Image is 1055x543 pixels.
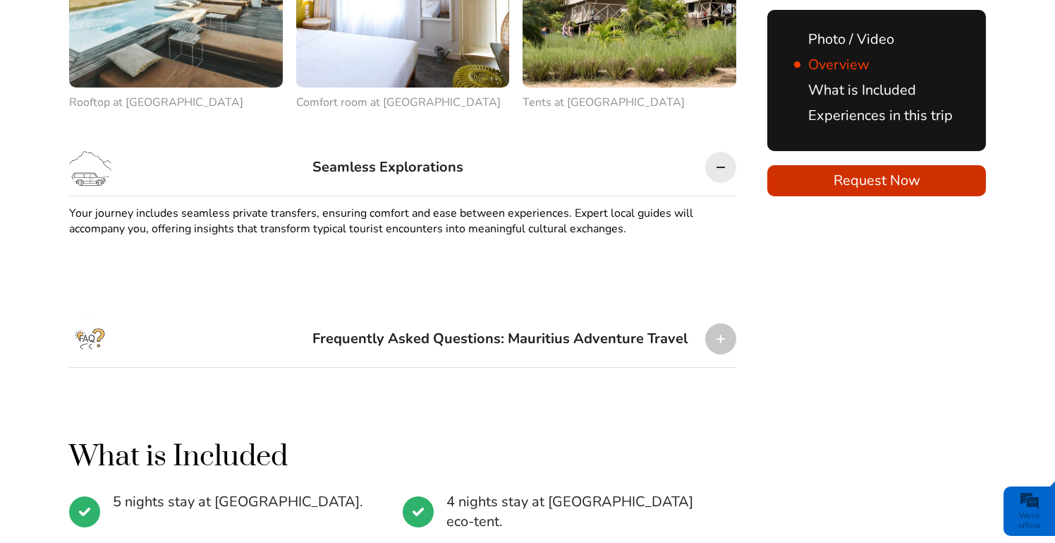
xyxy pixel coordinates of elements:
a: Overview [794,55,870,74]
div: Minimize live chat window [231,7,265,41]
h2: What is Included [69,438,736,476]
div: Leave a message [94,74,258,93]
a: Experiences in this trip [794,106,953,125]
span: Tents at [GEOGRAPHIC_DATA] [523,95,685,110]
span: Rooftop at [GEOGRAPHIC_DATA] [69,95,243,110]
textarea: Type your message and click 'Submit' [18,214,257,423]
span: 4 nights stay at [GEOGRAPHIC_DATA] eco-tent. [446,492,708,532]
div: We're offline [1007,511,1051,531]
span: Comfort room at [GEOGRAPHIC_DATA] [296,95,501,110]
em: Submit [207,435,256,454]
div: Frequently Asked Questions: Mauritius Adventure Travel [312,318,688,360]
input: Enter your email address [18,172,257,203]
div: Navigation go back [16,73,37,94]
a: What is Included [794,80,916,100]
a: Photo / Video [794,30,894,49]
input: Enter your last name [18,131,257,162]
div: Seamless Explorations [312,146,463,189]
span: 5 nights stay at [GEOGRAPHIC_DATA]. [113,492,374,512]
span: Request Now [767,171,986,191]
p: Your journey includes seamless private transfers, ensuring comfort and ease between experiences. ... [69,205,736,237]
